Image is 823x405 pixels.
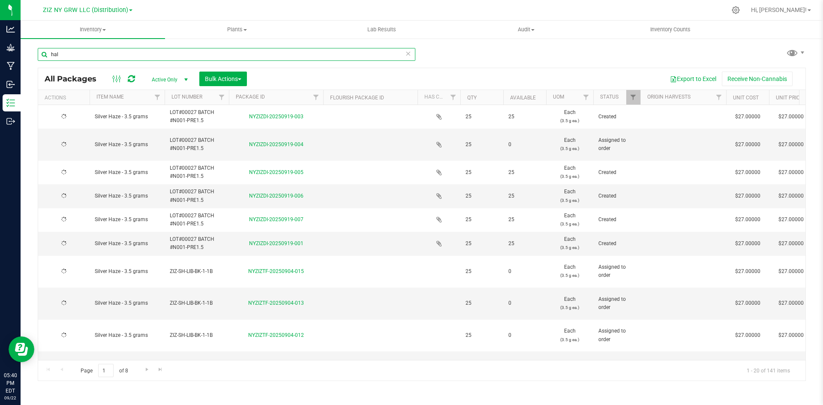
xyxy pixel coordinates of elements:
td: $27.00000 [726,105,769,129]
span: 25 [508,240,541,248]
span: Hi, [PERSON_NAME]! [751,6,807,13]
span: $27.00000 [774,111,808,123]
a: Filter [309,90,323,105]
span: Assigned to order [598,359,635,375]
a: Origin Harvests [647,94,691,100]
span: $27.00000 [774,237,808,250]
a: Status [600,94,619,100]
span: Audit [454,26,598,33]
span: 25 [508,216,541,224]
span: Created [598,240,635,248]
a: Filter [579,90,593,105]
td: $27.00000 [726,129,769,161]
span: $27.00000 [774,166,808,179]
span: Each [551,136,588,153]
span: Created [598,216,635,224]
td: $27.00000 [726,208,769,232]
p: (3.5 g ea.) [551,303,588,312]
inline-svg: Manufacturing [6,62,15,70]
span: 25 [508,113,541,121]
a: Filter [446,90,460,105]
span: Silver Haze - 3.5 grams [95,168,159,177]
a: Filter [626,90,640,105]
a: Lab Results [309,21,454,39]
th: Has COA [418,90,460,105]
td: $27.00000 [726,256,769,288]
inline-svg: Grow [6,43,15,52]
button: Receive Non-Cannabis [722,72,793,86]
td: $27.00000 [726,184,769,208]
input: 1 [98,364,114,377]
span: 25 [508,192,541,200]
button: Export to Excel [664,72,722,86]
span: Bulk Actions [205,75,241,82]
span: Each [551,359,588,375]
span: Assigned to order [598,295,635,312]
a: UOM [553,94,564,100]
span: $27.00000 [774,213,808,226]
td: $27.00000 [726,288,769,320]
span: Each [551,263,588,279]
a: Go to the next page [141,364,153,375]
span: 25 [466,299,498,307]
span: $27.00000 [774,190,808,202]
input: Search Package ID, Item Name, SKU, Lot or Part Number... [38,48,415,61]
span: Each [551,212,588,228]
span: LOT#00027 BATCH #N001-PRE1.5 [170,136,224,153]
a: NYZIZDI-20250919-005 [249,169,303,175]
span: ZIZ-SH-LIB-BK-1-1B [170,331,224,339]
span: 25 [466,216,498,224]
a: Inventory [21,21,165,39]
span: 0 [508,331,541,339]
p: (3.5 g ea.) [551,117,588,125]
span: Each [551,188,588,204]
iframe: Resource center [9,336,34,362]
span: Silver Haze - 3.5 grams [95,216,159,224]
p: (3.5 g ea.) [551,172,588,180]
span: Plants [165,26,309,33]
a: Filter [150,90,165,105]
span: Each [551,108,588,125]
a: NYZIZDI-20250919-003 [249,114,303,120]
span: 25 [466,267,498,276]
a: NYZIZTF-20250904-012 [248,332,304,338]
span: 25 [508,168,541,177]
span: Silver Haze - 3.5 grams [95,267,159,276]
span: 25 [466,192,498,200]
span: 0 [508,299,541,307]
p: 09/22 [4,395,17,401]
td: $27.00000 [726,351,769,384]
span: All Packages [45,74,105,84]
span: 25 [466,331,498,339]
a: Flourish Package ID [330,95,384,101]
span: 25 [466,113,498,121]
a: Item Name [96,94,124,100]
p: (3.5 g ea.) [551,144,588,153]
span: Assigned to order [598,327,635,343]
span: Each [551,295,588,312]
span: 25 [466,168,498,177]
div: Manage settings [730,6,741,14]
span: Silver Haze - 3.5 grams [95,192,159,200]
div: Actions [45,95,86,101]
span: Silver Haze - 3.5 grams [95,240,159,248]
span: Assigned to order [598,263,635,279]
span: LOT#00027 BATCH #N001-PRE1.5 [170,212,224,228]
p: (3.5 g ea.) [551,196,588,204]
span: Each [551,164,588,180]
span: LOT#00027 BATCH #N001-PRE1.5 [170,188,224,204]
p: (3.5 g ea.) [551,271,588,279]
a: Audit [454,21,598,39]
a: NYZIZDI-20250919-007 [249,216,303,222]
p: (3.5 g ea.) [551,336,588,344]
span: ZIZ NY GRW LLC (Distribution) [43,6,128,14]
a: Plants [165,21,309,39]
span: Assigned to order [598,136,635,153]
a: Qty [467,95,477,101]
span: 25 [466,141,498,149]
a: Inventory Counts [598,21,743,39]
p: (3.5 g ea.) [551,220,588,228]
td: $27.00000 [726,320,769,352]
a: NYZIZTF-20250904-015 [248,268,304,274]
a: Unit Cost [733,95,759,101]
